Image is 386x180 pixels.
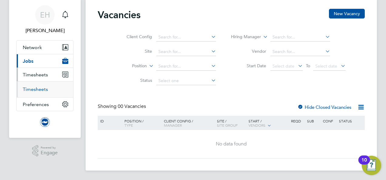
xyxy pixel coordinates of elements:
[226,34,261,40] label: Hiring Manager
[124,123,133,128] span: Type
[40,117,50,127] img: brightonandhovealbion-logo-retina.png
[118,103,146,109] span: 00 Vacancies
[17,41,73,54] button: Network
[117,48,152,54] label: Site
[217,123,238,128] span: Site Group
[306,116,321,126] div: Sub
[99,141,364,147] div: No data found
[273,63,294,69] span: Select date
[156,33,216,42] input: Search for...
[164,123,182,128] span: Manager
[112,63,147,69] label: Position
[41,150,58,155] span: Engage
[117,78,152,83] label: Status
[17,81,73,97] div: Timesheets
[99,116,120,126] div: ID
[23,45,42,50] span: Network
[23,58,33,64] span: Jobs
[16,117,73,127] a: Go to home page
[17,68,73,81] button: Timesheets
[17,54,73,68] button: Jobs
[117,34,152,39] label: Client Config
[156,62,216,71] input: Search for...
[120,116,162,130] div: Position /
[231,63,266,68] label: Start Date
[98,103,147,110] div: Showing
[41,145,58,150] span: Powered by
[361,160,367,168] div: 10
[270,33,330,42] input: Search for...
[315,63,337,69] span: Select date
[23,102,49,107] span: Preferences
[23,72,48,78] span: Timesheets
[16,5,73,34] a: EH[PERSON_NAME]
[98,9,141,21] h2: Vacancies
[16,27,73,34] span: Emily Houghton
[304,62,312,70] span: To
[156,77,216,85] input: Select one
[40,11,50,19] span: EH
[329,9,365,18] button: New Vacancy
[156,48,216,56] input: Search for...
[362,156,381,175] button: Open Resource Center, 10 new notifications
[321,116,337,126] div: Conf
[297,104,351,110] label: Hide Closed Vacancies
[17,98,73,111] button: Preferences
[270,48,330,56] input: Search for...
[215,116,247,130] div: Site /
[23,86,48,92] a: Timesheets
[32,145,58,157] a: Powered byEngage
[249,123,266,128] span: Vendors
[337,116,364,126] div: Status
[162,116,215,130] div: Client Config /
[289,116,305,126] div: Reqd
[231,48,266,54] label: Vendor
[247,116,289,131] div: Start /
